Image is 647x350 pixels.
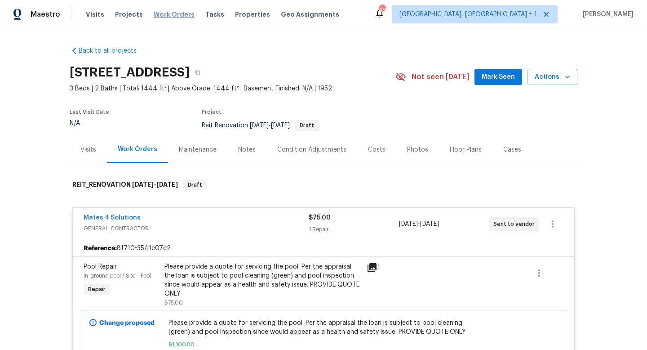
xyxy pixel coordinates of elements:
span: - [132,181,178,188]
span: $75.00 [164,300,183,305]
span: In-ground pool / Spa - Pool [84,273,151,278]
span: Work Orders [154,10,195,19]
span: [DATE] [156,181,178,188]
span: [DATE] [250,122,269,129]
span: Pool Repair [84,264,117,270]
div: Photos [407,145,428,154]
span: Tasks [205,11,224,18]
span: Last Visit Date [70,109,109,115]
span: Visits [86,10,104,19]
span: [DATE] [271,122,290,129]
span: Maestro [31,10,60,19]
span: GENERAL_CONTRACTOR [84,224,309,233]
div: N/A [70,120,109,126]
a: Back to all projects [70,46,156,55]
div: Maintenance [179,145,217,154]
span: 3 Beds | 2 Baths | Total: 1444 ft² | Above Grade: 1444 ft² | Basement Finished: N/A | 1952 [70,84,395,93]
span: Properties [235,10,270,19]
div: Costs [368,145,386,154]
span: [DATE] [420,221,439,227]
span: - [250,122,290,129]
span: $1,100.00 [168,340,479,349]
span: Project [202,109,222,115]
button: Copy Address [190,64,206,81]
span: [PERSON_NAME] [579,10,634,19]
div: Floor Plans [450,145,482,154]
span: Projects [115,10,143,19]
button: Mark Seen [474,69,522,85]
div: Visits [80,145,96,154]
span: Mark Seen [482,72,515,83]
span: Draft [184,180,206,189]
b: Reference: [84,244,117,253]
span: [DATE] [132,181,154,188]
div: Work Orders [118,145,157,154]
span: Actions [535,72,570,83]
span: $75.00 [309,215,331,221]
div: REIT_RENOVATION [DATE]-[DATE]Draft [70,171,577,199]
div: Condition Adjustments [277,145,346,154]
span: Not seen [DATE] [412,72,469,81]
h6: REIT_RENOVATION [72,179,178,190]
button: Actions [527,69,577,85]
span: Geo Assignments [281,10,339,19]
div: Notes [238,145,256,154]
span: [DATE] [399,221,418,227]
div: 1 [367,262,402,273]
div: 1 Repair [309,225,399,234]
span: Sent to vendor [493,220,538,229]
span: Please provide a quote for servicing the pool. Per the appraisal the loan is subject to pool clea... [168,319,479,337]
div: Please provide a quote for servicing the pool. Per the appraisal the loan is subject to pool clea... [164,262,361,298]
b: Change proposed [99,320,155,326]
span: Draft [296,123,318,128]
span: [GEOGRAPHIC_DATA], [GEOGRAPHIC_DATA] + 1 [399,10,537,19]
div: 81710-3541e07c2 [73,240,574,256]
div: Cases [503,145,521,154]
div: 49 [379,5,385,14]
span: - [399,220,439,229]
h2: [STREET_ADDRESS] [70,68,190,77]
span: Reit Renovation [202,122,319,129]
a: Mates 4 Solutions [84,215,141,221]
span: Repair [84,285,109,294]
